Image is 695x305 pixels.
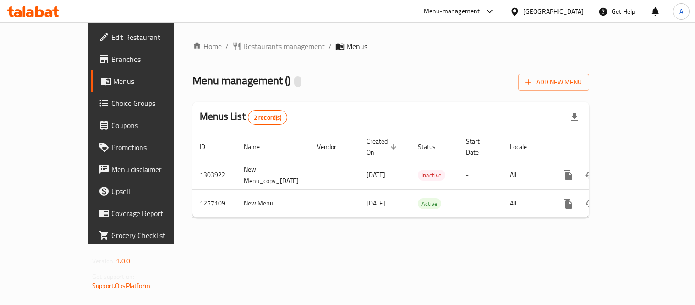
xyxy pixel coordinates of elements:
[91,158,203,180] a: Menu disclaimer
[91,202,203,224] a: Coverage Report
[466,136,492,158] span: Start Date
[111,230,196,241] span: Grocery Checklist
[111,208,196,219] span: Coverage Report
[192,161,236,189] td: 1303922
[236,161,310,189] td: New Menu_copy_[DATE]
[367,197,385,209] span: [DATE]
[248,113,287,122] span: 2 record(s)
[91,26,203,48] a: Edit Restaurant
[367,136,399,158] span: Created On
[525,77,582,88] span: Add New Menu
[192,189,236,217] td: 1257109
[418,199,441,209] span: Active
[248,110,288,125] div: Total records count
[92,280,150,292] a: Support.OpsPlatform
[92,255,115,267] span: Version:
[192,41,222,52] a: Home
[317,141,348,152] span: Vendor
[111,32,196,43] span: Edit Restaurant
[111,54,196,65] span: Branches
[346,41,367,52] span: Menus
[111,142,196,153] span: Promotions
[523,6,584,17] div: [GEOGRAPHIC_DATA]
[111,186,196,197] span: Upsell
[367,169,385,181] span: [DATE]
[111,164,196,175] span: Menu disclaimer
[192,41,589,52] nav: breadcrumb
[200,110,287,125] h2: Menus List
[424,6,480,17] div: Menu-management
[550,133,652,161] th: Actions
[557,164,579,186] button: more
[579,193,601,215] button: Change Status
[244,141,272,152] span: Name
[459,161,503,189] td: -
[225,41,229,52] li: /
[91,92,203,114] a: Choice Groups
[557,193,579,215] button: more
[91,136,203,158] a: Promotions
[459,189,503,217] td: -
[503,189,550,217] td: All
[91,114,203,136] a: Coupons
[232,41,325,52] a: Restaurants management
[510,141,539,152] span: Locale
[518,74,589,91] button: Add New Menu
[91,224,203,246] a: Grocery Checklist
[113,76,196,87] span: Menus
[418,141,448,152] span: Status
[192,133,652,218] table: enhanced table
[564,106,586,128] div: Export file
[192,70,290,91] span: Menu management ( )
[418,170,445,181] span: Inactive
[111,120,196,131] span: Coupons
[111,98,196,109] span: Choice Groups
[236,189,310,217] td: New Menu
[92,271,134,283] span: Get support on:
[328,41,332,52] li: /
[91,70,203,92] a: Menus
[116,255,130,267] span: 1.0.0
[679,6,683,17] span: A
[503,161,550,189] td: All
[200,141,217,152] span: ID
[579,164,601,186] button: Change Status
[91,180,203,202] a: Upsell
[243,41,325,52] span: Restaurants management
[91,48,203,70] a: Branches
